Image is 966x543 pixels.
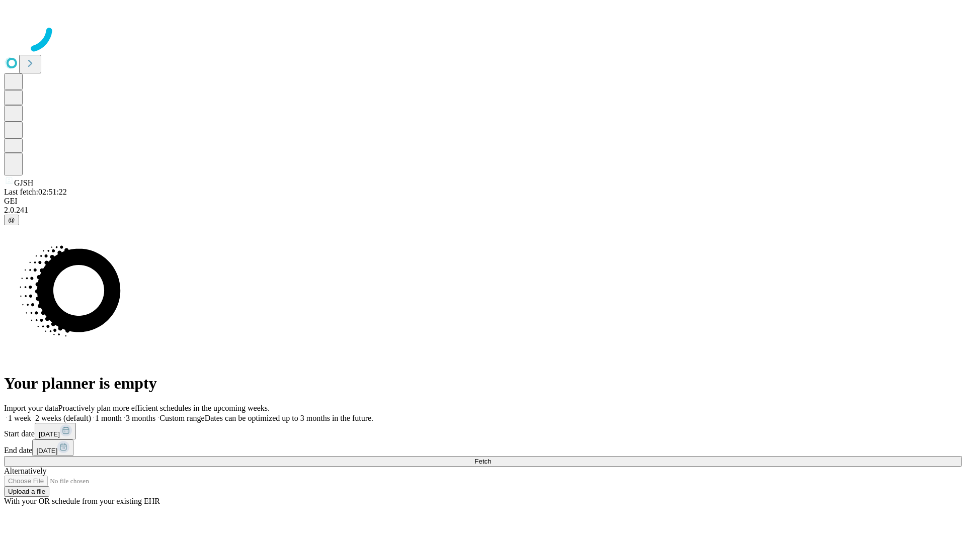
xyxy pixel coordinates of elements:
[4,215,19,225] button: @
[58,404,270,412] span: Proactively plan more efficient schedules in the upcoming weeks.
[4,423,962,439] div: Start date
[39,430,60,438] span: [DATE]
[4,467,46,475] span: Alternatively
[4,188,67,196] span: Last fetch: 02:51:22
[8,216,15,224] span: @
[8,414,31,422] span: 1 week
[4,374,962,393] h1: Your planner is empty
[32,439,73,456] button: [DATE]
[4,206,962,215] div: 2.0.241
[4,439,962,456] div: End date
[4,497,160,505] span: With your OR schedule from your existing EHR
[4,404,58,412] span: Import your data
[35,423,76,439] button: [DATE]
[4,456,962,467] button: Fetch
[35,414,91,422] span: 2 weeks (default)
[126,414,155,422] span: 3 months
[4,486,49,497] button: Upload a file
[474,458,491,465] span: Fetch
[4,197,962,206] div: GEI
[159,414,204,422] span: Custom range
[95,414,122,422] span: 1 month
[36,447,57,455] span: [DATE]
[205,414,373,422] span: Dates can be optimized up to 3 months in the future.
[14,178,33,187] span: GJSH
